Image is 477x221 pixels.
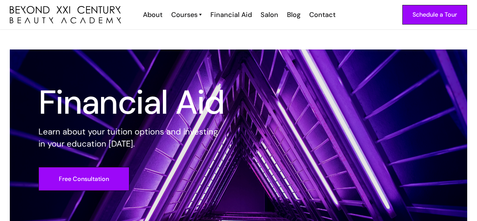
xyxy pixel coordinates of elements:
h1: Financial Aid [38,89,225,116]
a: Courses [171,10,202,20]
a: Contact [304,10,339,20]
p: Learn about your tuition options and investing in your education [DATE]. [38,126,225,150]
img: beyond 21st century beauty academy logo [10,6,121,24]
a: Schedule a Tour [402,5,467,25]
a: Salon [256,10,282,20]
div: Schedule a Tour [413,10,457,20]
div: Blog [287,10,301,20]
a: home [10,6,121,24]
div: Financial Aid [210,10,252,20]
div: About [143,10,163,20]
a: Financial Aid [206,10,256,20]
div: Salon [261,10,278,20]
a: About [138,10,166,20]
a: Free Consultation [38,167,129,191]
div: Courses [171,10,198,20]
div: Contact [309,10,336,20]
a: Blog [282,10,304,20]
